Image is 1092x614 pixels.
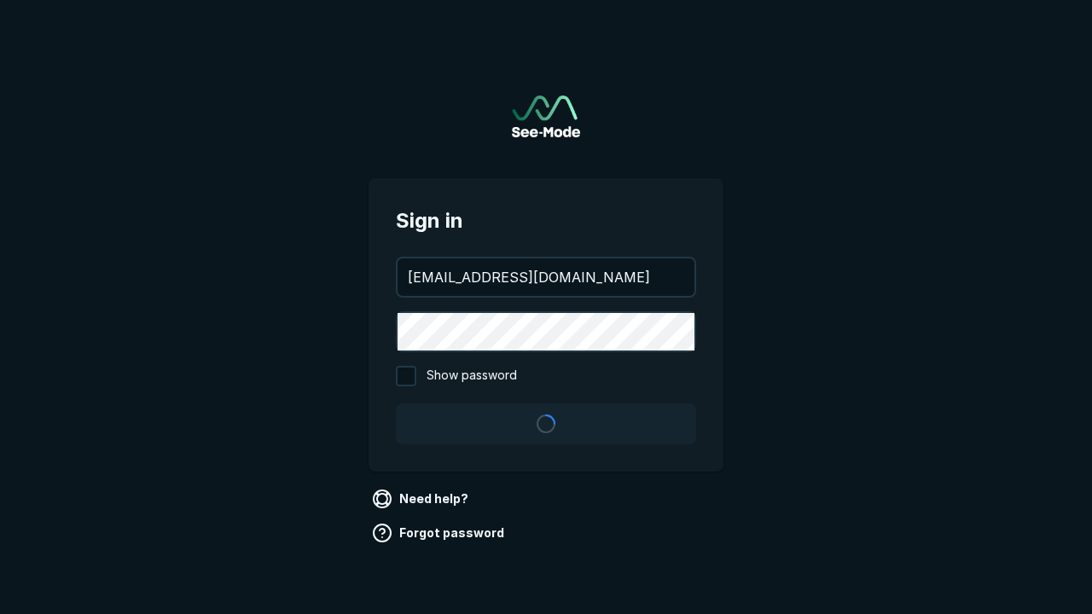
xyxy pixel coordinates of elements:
img: See-Mode Logo [512,96,580,137]
a: Go to sign in [512,96,580,137]
span: Show password [427,366,517,386]
input: your@email.com [398,258,694,296]
a: Forgot password [369,519,511,547]
a: Need help? [369,485,475,513]
span: Sign in [396,206,696,236]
